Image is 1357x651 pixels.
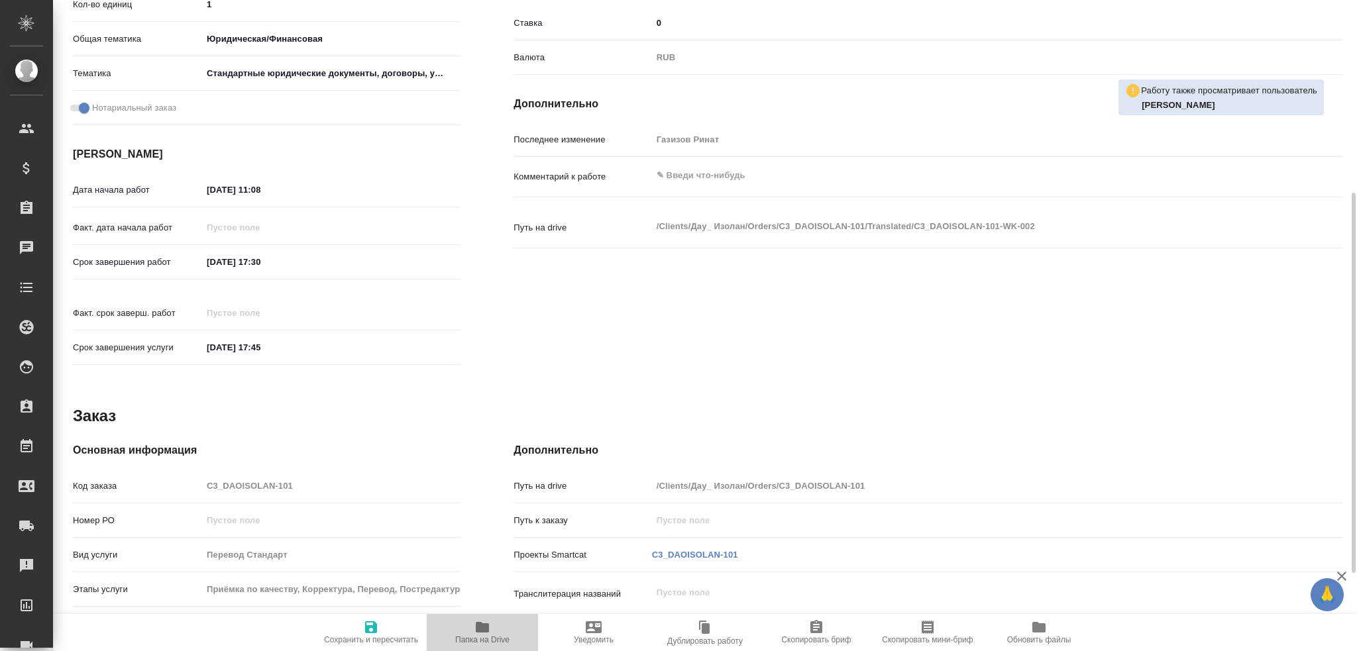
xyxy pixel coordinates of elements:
input: ✎ Введи что-нибудь [202,252,318,272]
div: Стандартные юридические документы, договоры, уставы [202,62,461,85]
button: Уведомить [538,614,649,651]
button: Папка на Drive [427,614,538,651]
button: Скопировать мини-бриф [872,614,983,651]
p: Попова Галина [1142,99,1317,112]
p: Номер РО [73,514,202,527]
span: Дублировать работу [667,636,743,646]
p: Последнее изменение [514,133,651,146]
input: Пустое поле [202,218,318,237]
input: Пустое поле [202,511,461,530]
span: Обновить файлы [1007,635,1071,644]
p: Путь к заказу [514,514,651,527]
p: Факт. дата начала работ [73,221,202,234]
p: Дата начала работ [73,183,202,197]
button: Сохранить и пересчитать [315,614,427,651]
input: Пустое поле [652,130,1274,149]
input: Пустое поле [202,579,461,599]
span: Уведомить [574,635,614,644]
h4: Дополнительно [514,96,1342,112]
span: Скопировать мини-бриф [882,635,973,644]
p: Тематика [73,67,202,80]
h4: [PERSON_NAME] [73,146,461,162]
p: Вид услуги [73,548,202,562]
p: Проекты Smartcat [514,548,651,562]
p: Общая тематика [73,32,202,46]
p: Путь на drive [514,221,651,234]
button: Дублировать работу [649,614,761,651]
span: 🙏 [1316,581,1338,609]
input: ✎ Введи что-нибудь [202,338,318,357]
input: Пустое поле [652,476,1274,495]
p: Срок завершения услуги [73,341,202,354]
p: Код заказа [73,479,202,493]
p: Работу также просматривает пользователь [1141,84,1317,97]
input: Пустое поле [652,511,1274,530]
a: C3_DAOISOLAN-101 [652,550,738,560]
p: Этапы услуги [73,583,202,596]
div: Юридическая/Финансовая [202,28,461,50]
button: Обновить файлы [983,614,1095,651]
input: Пустое поле [202,545,461,564]
p: Комментарий к работе [514,170,651,183]
textarea: /Clients/Дау_ Изолан/Orders/C3_DAOISOLAN-101/Translated/C3_DAOISOLAN-101-WK-002 [652,215,1274,238]
span: Нотариальный заказ [92,101,176,115]
button: Скопировать бриф [761,614,872,651]
p: Валюта [514,51,651,64]
div: RUB [652,46,1274,69]
input: ✎ Введи что-нибудь [202,180,318,199]
span: Папка на Drive [455,635,510,644]
b: [PERSON_NAME] [1142,100,1215,110]
h2: Заказ [73,405,116,426]
span: Скопировать бриф [781,635,851,644]
button: 🙏 [1311,578,1344,611]
input: Пустое поле [202,476,461,495]
p: Факт. срок заверш. работ [73,307,202,320]
input: Пустое поле [202,303,318,323]
p: Срок завершения работ [73,256,202,269]
h4: Основная информация [73,442,461,458]
input: ✎ Введи что-нибудь [652,13,1274,32]
p: Транслитерация названий [514,587,651,601]
p: Ставка [514,17,651,30]
span: Сохранить и пересчитать [324,635,418,644]
p: Путь на drive [514,479,651,493]
h4: Дополнительно [514,442,1342,458]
